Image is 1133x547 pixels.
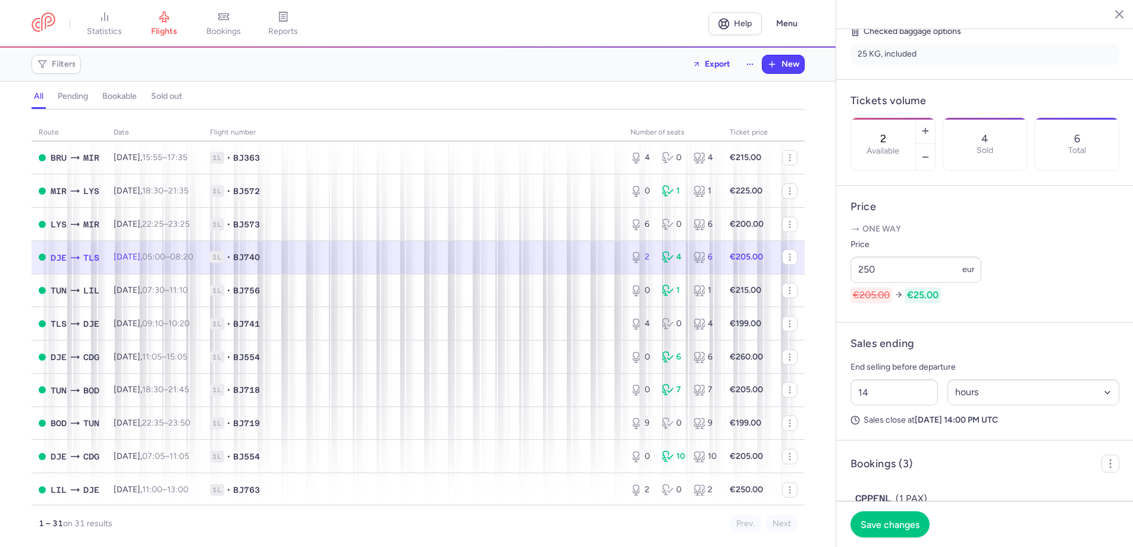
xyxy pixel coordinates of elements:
[102,91,137,102] h4: bookable
[87,26,122,37] span: statistics
[51,151,67,164] span: BRU
[83,284,99,297] span: LIL
[167,152,187,162] time: 17:35
[142,485,189,495] span: –
[227,185,231,197] span: •
[693,351,715,363] div: 6
[693,384,715,396] div: 7
[662,417,684,429] div: 0
[114,352,187,362] span: [DATE],
[39,518,63,529] strong: 1 – 31
[194,11,253,37] a: bookings
[168,385,189,395] time: 21:45
[227,285,231,296] span: •
[210,451,224,462] span: 1L
[114,485,189,495] span: [DATE],
[227,417,231,429] span: •
[730,318,761,329] strong: €199.00
[142,385,189,395] span: –
[730,186,762,196] strong: €225.00
[850,379,938,405] input: ##
[693,218,715,230] div: 6
[83,185,99,198] span: LYS
[114,219,190,229] span: [DATE],
[630,318,652,330] div: 4
[268,26,298,37] span: reports
[227,384,231,396] span: •
[730,515,761,533] button: Prev.
[693,285,715,296] div: 1
[662,318,684,330] div: 0
[233,318,260,330] span: BJ741
[210,484,224,496] span: 1L
[905,287,941,303] span: €25.00
[51,417,67,430] span: BOD
[210,318,224,330] span: 1L
[730,485,763,495] strong: €250.00
[227,218,231,230] span: •
[52,60,76,69] span: Filters
[83,384,99,397] span: BOD
[114,285,188,295] span: [DATE],
[210,285,224,296] span: 1L
[142,285,188,295] span: –
[915,415,998,425] strong: [DATE] 14:00 PM UTC
[630,251,652,263] div: 2
[114,186,189,196] span: [DATE],
[734,19,752,28] span: Help
[977,146,993,155] p: Sold
[168,318,190,329] time: 10:20
[850,24,1119,39] h5: Checked baggage options
[142,318,164,329] time: 09:10
[142,252,193,262] span: –
[962,264,975,274] span: eur
[693,417,715,429] div: 9
[142,352,187,362] span: –
[233,384,260,396] span: BJ718
[850,415,1119,426] p: Sales close at
[850,257,981,283] input: ---
[83,151,99,164] span: MIR
[855,492,1115,506] div: (1 PAX)
[63,518,112,529] span: on 31 results
[170,285,188,295] time: 11:10
[142,418,164,428] time: 22:35
[151,91,182,102] h4: sold out
[630,351,652,363] div: 0
[233,285,260,296] span: BJ756
[850,360,1119,374] p: End selling before departure
[167,352,187,362] time: 15:05
[233,451,260,462] span: BJ554
[850,43,1119,65] li: 25 KG, included
[142,318,190,329] span: –
[51,185,67,198] span: MIR
[1068,146,1086,155] p: Total
[51,351,67,364] span: DJE
[83,251,99,264] span: TLS
[693,451,715,462] div: 10
[630,417,652,429] div: 9
[662,251,684,263] div: 4
[114,252,193,262] span: [DATE],
[850,94,1119,108] h4: Tickets volume
[142,485,162,495] time: 11:00
[855,492,891,506] span: CPPFNL
[693,484,715,496] div: 2
[210,384,224,396] span: 1L
[142,418,190,428] span: –
[83,351,99,364] span: CDG
[762,55,804,73] button: New
[730,418,761,428] strong: €199.00
[142,152,187,162] span: –
[233,484,260,496] span: BJ763
[227,484,231,496] span: •
[662,218,684,230] div: 0
[630,451,652,462] div: 0
[142,152,162,162] time: 15:55
[253,11,313,37] a: reports
[730,152,761,162] strong: €215.00
[142,285,165,295] time: 07:30
[730,219,764,229] strong: €200.00
[75,11,134,37] a: statistics
[206,26,241,37] span: bookings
